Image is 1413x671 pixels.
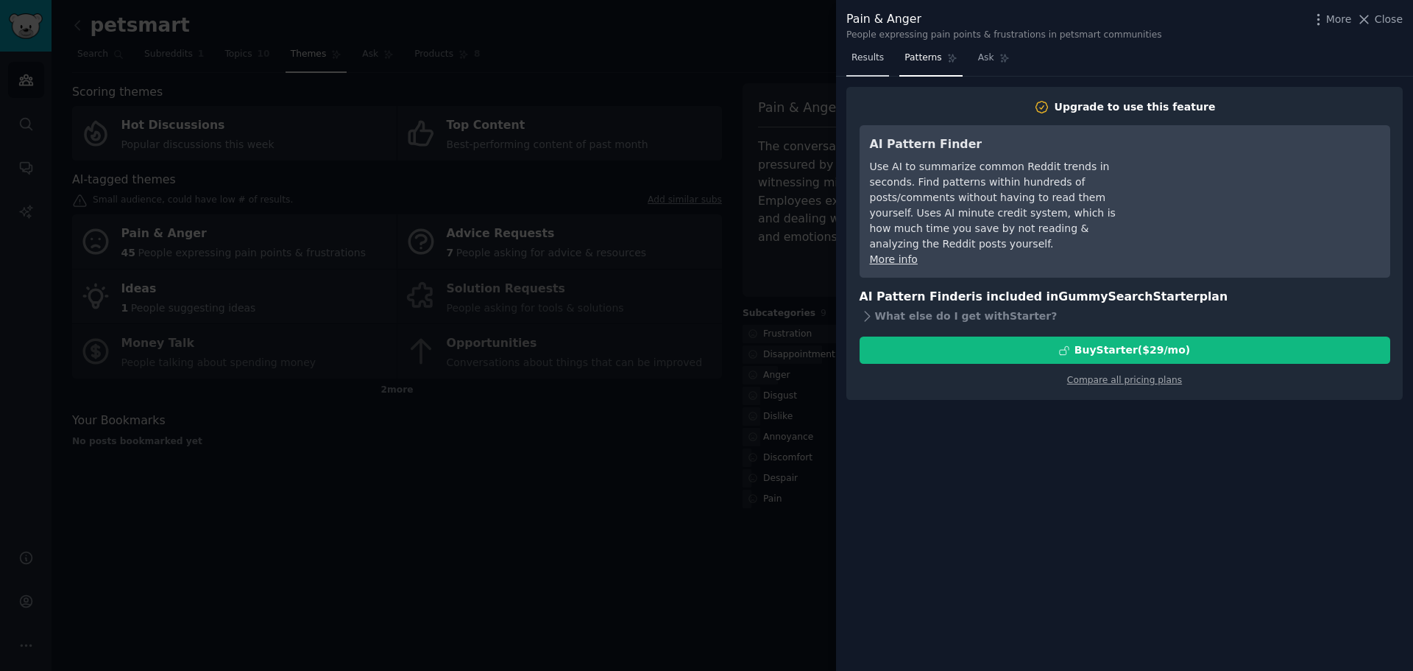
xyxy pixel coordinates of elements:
span: More [1326,12,1352,27]
div: What else do I get with Starter ? [860,306,1390,326]
iframe: YouTube video player [1159,136,1380,246]
span: Patterns [904,52,941,65]
span: Close [1375,12,1403,27]
button: BuyStarter($29/mo) [860,337,1390,364]
div: Buy Starter ($ 29 /mo ) [1074,342,1190,358]
div: Upgrade to use this feature [1055,99,1216,115]
div: Pain & Anger [846,10,1162,29]
button: More [1311,12,1352,27]
button: Close [1356,12,1403,27]
span: GummySearch Starter [1058,289,1199,303]
a: Compare all pricing plans [1067,375,1182,385]
span: Results [851,52,884,65]
div: People expressing pain points & frustrations in petsmart communities [846,29,1162,42]
a: Results [846,46,889,77]
h3: AI Pattern Finder is included in plan [860,288,1390,306]
a: Ask [973,46,1015,77]
a: Patterns [899,46,962,77]
div: Use AI to summarize common Reddit trends in seconds. Find patterns within hundreds of posts/comme... [870,159,1138,252]
a: More info [870,253,918,265]
span: Ask [978,52,994,65]
h3: AI Pattern Finder [870,136,1138,154]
